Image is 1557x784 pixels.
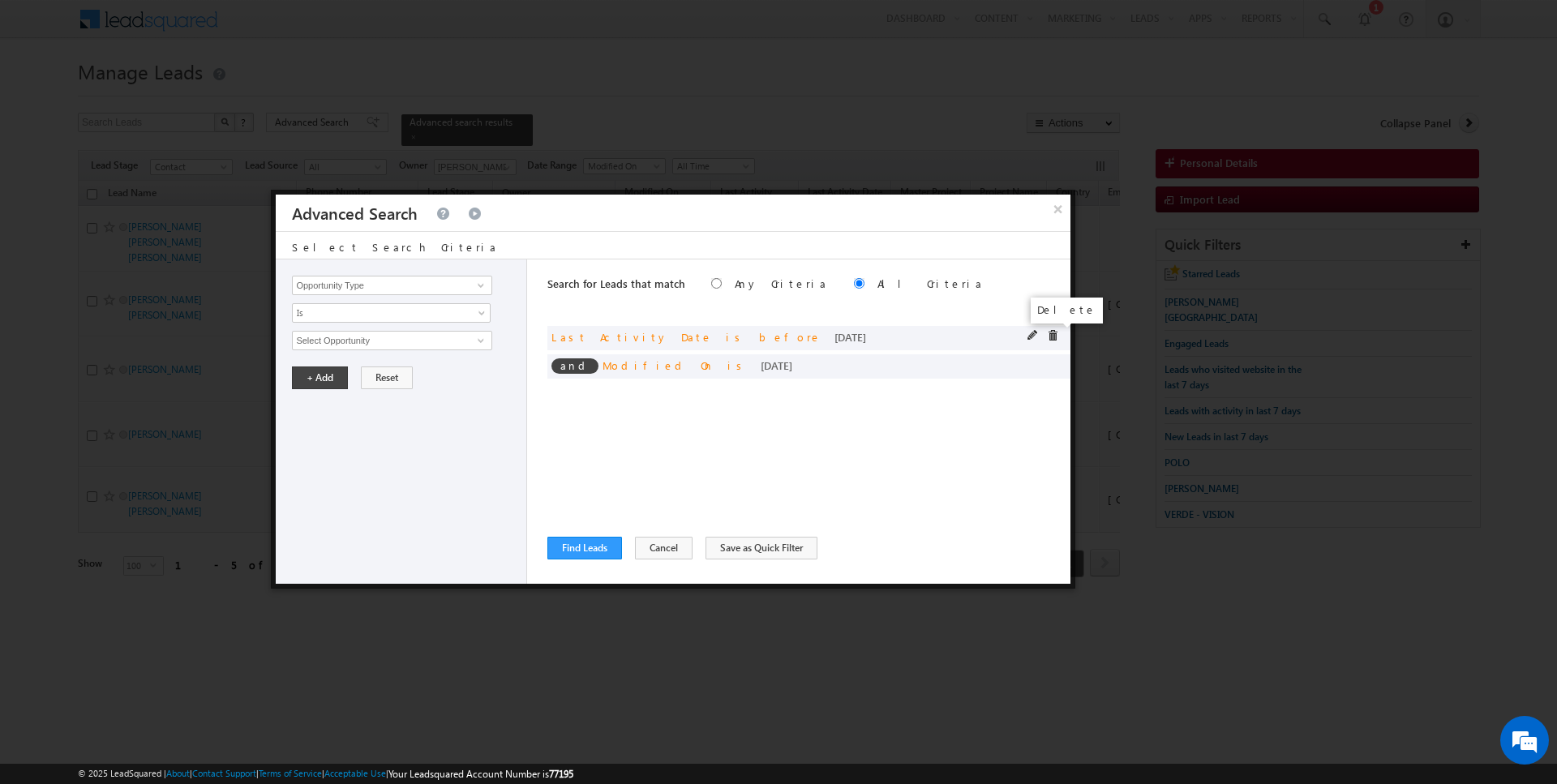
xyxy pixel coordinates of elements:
[84,85,272,106] div: Chat with us now
[292,331,491,350] input: Type to Search
[551,358,598,374] span: and
[221,499,294,521] em: Start Chat
[547,276,685,290] span: Search for Leads that match
[292,366,348,389] button: + Add
[292,240,498,254] span: Select Search Criteria
[259,768,322,778] a: Terms of Service
[603,358,714,372] span: Modified On
[549,768,573,780] span: 77195
[834,330,866,344] span: [DATE]
[292,195,418,231] h3: Advanced Search
[877,276,984,290] label: All Criteria
[469,277,489,293] a: Show All Items
[293,306,469,320] span: Is
[735,276,828,290] label: Any Criteria
[28,85,68,106] img: d_60004797649_company_0_60004797649
[551,330,713,344] span: Last Activity Date
[1031,298,1103,323] div: Delete
[292,276,491,295] input: Type to Search
[292,303,491,323] a: Is
[388,768,573,780] span: Your Leadsquared Account Number is
[635,537,693,559] button: Cancel
[266,8,305,47] div: Minimize live chat window
[547,537,622,559] button: Find Leads
[21,150,296,486] textarea: Type your message and hit 'Enter'
[361,366,413,389] button: Reset
[727,358,748,372] span: is
[324,768,386,778] a: Acceptable Use
[761,358,792,372] span: [DATE]
[469,332,489,349] a: Show All Items
[706,537,817,559] button: Save as Quick Filter
[78,766,573,782] span: © 2025 LeadSquared | | | | |
[166,768,190,778] a: About
[192,768,256,778] a: Contact Support
[1045,195,1071,223] button: ×
[726,330,821,344] span: is before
